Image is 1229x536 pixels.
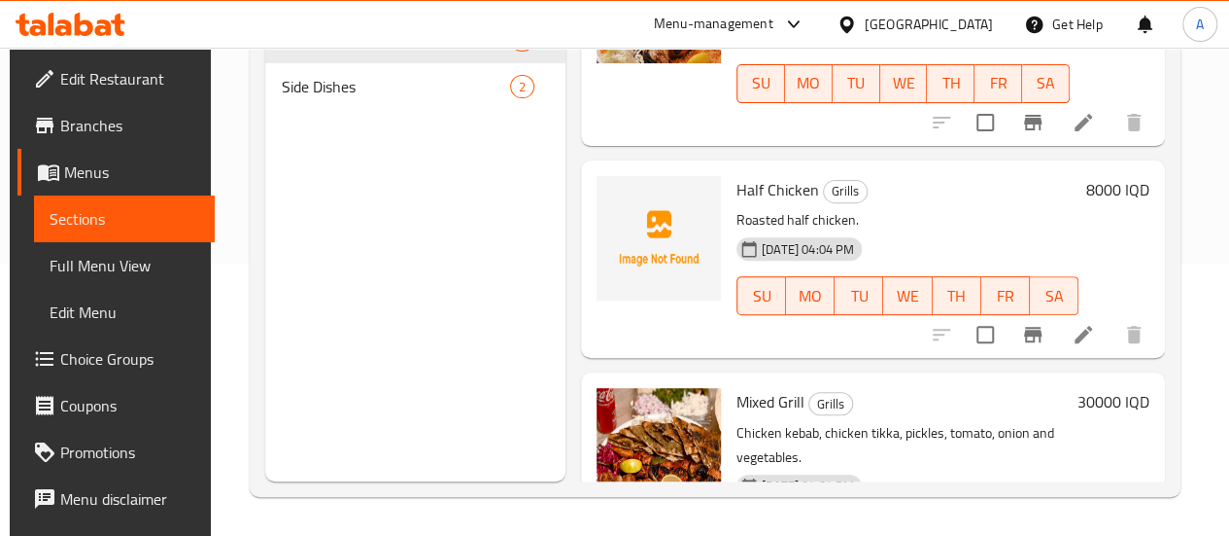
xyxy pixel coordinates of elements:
[597,176,721,301] img: Half Chicken
[989,282,1022,310] span: FR
[281,75,509,98] span: Side Dishes
[17,382,215,429] a: Coupons
[1072,323,1095,346] a: Edit menu item
[17,476,215,522] a: Menu disclaimer
[60,67,199,90] span: Edit Restaurant
[965,102,1006,143] span: Select to update
[34,289,215,336] a: Edit Menu
[60,114,199,137] span: Branches
[1086,176,1149,203] h6: 8000 IQD
[50,301,199,324] span: Edit Menu
[34,196,215,242] a: Sections
[842,282,875,310] span: TU
[794,282,827,310] span: MO
[60,394,199,417] span: Coupons
[1196,14,1204,35] span: A
[34,242,215,289] a: Full Menu View
[17,55,215,102] a: Edit Restaurant
[511,78,533,96] span: 2
[1009,99,1056,146] button: Branch-specific-item
[736,175,819,204] span: Half Chicken
[50,207,199,231] span: Sections
[736,421,1070,470] p: Chicken kebab, chicken tikka, pickles, tomato, onion and vegetables.
[1110,311,1157,358] button: delete
[1038,282,1071,310] span: SA
[883,276,932,315] button: WE
[982,69,1014,97] span: FR
[597,388,721,513] img: Mixed Grill
[935,69,967,97] span: TH
[754,240,862,259] span: [DATE] 04:04 PM
[60,487,199,511] span: Menu disclaimer
[736,387,804,416] span: Mixed Grill
[808,392,853,415] div: Grills
[793,69,825,97] span: MO
[933,276,981,315] button: TH
[940,282,973,310] span: TH
[17,336,215,382] a: Choice Groups
[1077,388,1149,415] h6: 30000 IQD
[50,254,199,277] span: Full Menu View
[809,393,852,415] span: Grills
[1009,311,1056,358] button: Branch-specific-item
[736,276,786,315] button: SU
[865,14,993,35] div: [GEOGRAPHIC_DATA]
[1030,276,1078,315] button: SA
[745,282,778,310] span: SU
[1022,64,1070,103] button: SA
[17,429,215,476] a: Promotions
[60,441,199,464] span: Promotions
[785,64,833,103] button: MO
[974,64,1022,103] button: FR
[265,63,565,110] div: Side Dishes2
[745,69,777,97] span: SU
[880,64,928,103] button: WE
[835,276,883,315] button: TU
[965,314,1006,355] span: Select to update
[754,477,862,495] span: [DATE] 04:04 PM
[1030,69,1062,97] span: SA
[824,180,867,202] span: Grills
[823,180,868,203] div: Grills
[17,102,215,149] a: Branches
[736,64,785,103] button: SU
[265,9,565,118] nav: Menu sections
[833,64,880,103] button: TU
[888,69,920,97] span: WE
[60,347,199,371] span: Choice Groups
[654,13,773,36] div: Menu-management
[840,69,872,97] span: TU
[1072,111,1095,134] a: Edit menu item
[1110,99,1157,146] button: delete
[927,64,974,103] button: TH
[510,75,534,98] div: items
[981,276,1030,315] button: FR
[17,149,215,196] a: Menus
[736,208,1078,232] p: Roasted half chicken.
[786,276,835,315] button: MO
[891,282,924,310] span: WE
[64,161,199,184] span: Menus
